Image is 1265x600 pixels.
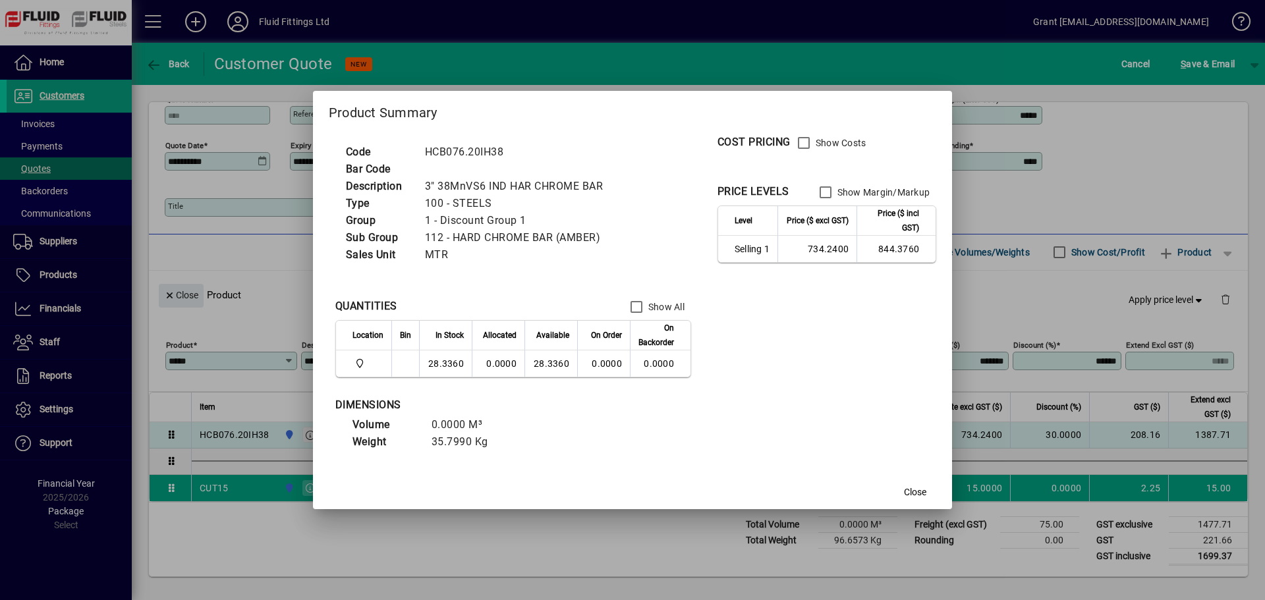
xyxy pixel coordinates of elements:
span: Allocated [483,328,517,342]
span: On Backorder [638,321,674,350]
td: 1 - Discount Group 1 [418,212,619,229]
div: QUANTITIES [335,298,397,314]
td: 0.0000 [472,350,524,377]
span: Price ($ incl GST) [865,206,919,235]
span: Location [352,328,383,342]
label: Show Costs [813,136,866,150]
td: HCB076.20IH38 [418,144,619,161]
td: 844.3760 [857,236,936,262]
td: 35.7990 Kg [425,433,504,450]
td: MTR [418,246,619,263]
td: 0.0000 M³ [425,416,504,433]
span: On Order [591,328,622,342]
td: Description [339,178,418,195]
div: PRICE LEVELS [717,184,789,200]
span: Price ($ excl GST) [787,213,849,228]
span: Close [904,485,926,499]
td: Bar Code [339,161,418,178]
td: Volume [346,416,425,433]
td: 734.2400 [777,236,857,262]
span: Available [536,328,569,342]
td: Code [339,144,418,161]
span: In Stock [436,328,464,342]
button: Close [894,480,936,504]
td: 112 - HARD CHROME BAR (AMBER) [418,229,619,246]
td: Group [339,212,418,229]
td: 0.0000 [630,350,690,377]
td: 3" 38MnVS6 IND HAR CHROME BAR [418,178,619,195]
span: Bin [400,328,411,342]
label: Show All [646,300,685,314]
span: Selling 1 [735,242,770,256]
label: Show Margin/Markup [835,186,930,199]
td: Sub Group [339,229,418,246]
td: Sales Unit [339,246,418,263]
div: DIMENSIONS [335,397,665,413]
td: Weight [346,433,425,450]
div: COST PRICING [717,134,791,150]
td: 28.3360 [419,350,472,377]
td: 100 - STEELS [418,195,619,212]
h2: Product Summary [313,91,952,129]
td: Type [339,195,418,212]
span: Level [735,213,752,228]
span: 0.0000 [592,358,622,369]
td: 28.3360 [524,350,577,377]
